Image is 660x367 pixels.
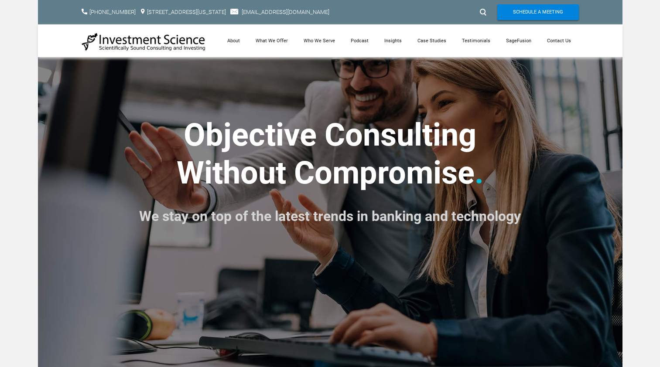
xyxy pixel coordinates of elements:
[219,24,248,57] a: About
[296,24,343,57] a: Who We Serve
[147,9,226,15] a: [STREET_ADDRESS][US_STATE]​
[513,4,563,20] span: Schedule A Meeting
[242,9,329,15] a: [EMAIL_ADDRESS][DOMAIN_NAME]
[539,24,579,57] a: Contact Us
[497,4,579,20] a: Schedule A Meeting
[498,24,539,57] a: SageFusion
[82,32,206,51] img: Investment Science | NYC Consulting Services
[177,116,477,191] strong: ​Objective Consulting ​Without Compromise
[475,154,484,191] font: .
[454,24,498,57] a: Testimonials
[376,24,410,57] a: Insights
[89,9,136,15] a: [PHONE_NUMBER]
[343,24,376,57] a: Podcast
[139,208,521,224] font: We stay on top of the latest trends in banking and technology
[248,24,296,57] a: What We Offer
[410,24,454,57] a: Case Studies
